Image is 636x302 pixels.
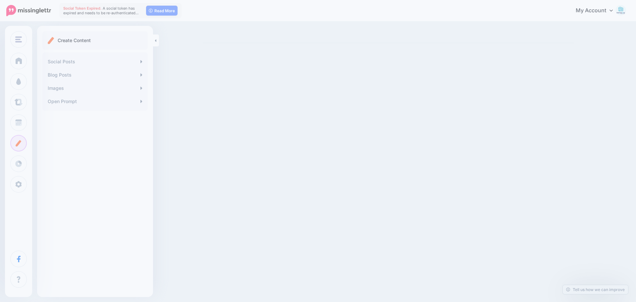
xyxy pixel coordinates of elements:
a: Images [45,82,145,95]
img: Missinglettr [6,5,51,16]
a: Open Prompt [45,95,145,108]
a: Social Posts [45,55,145,68]
span: A social token has expired and needs to be re-authenticated… [63,6,139,15]
a: Read More [146,6,178,16]
span: Social Token Expired. [63,6,102,11]
a: My Account [569,3,626,19]
img: menu.png [15,36,22,42]
p: Create Content [58,36,91,44]
a: Tell us how we can improve [563,285,628,294]
a: Blog Posts [45,68,145,82]
img: create.png [48,37,54,44]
